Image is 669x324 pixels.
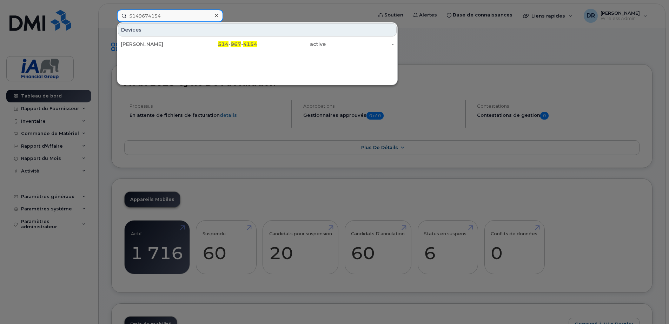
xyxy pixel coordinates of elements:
span: 967 [231,41,241,47]
div: - [326,41,394,48]
span: 4154 [243,41,257,47]
a: [PERSON_NAME]514-967-4154active- [118,38,397,50]
div: active [257,41,326,48]
div: - - [189,41,258,48]
span: 514 [218,41,228,47]
div: [PERSON_NAME] [121,41,189,48]
div: Devices [118,23,397,36]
